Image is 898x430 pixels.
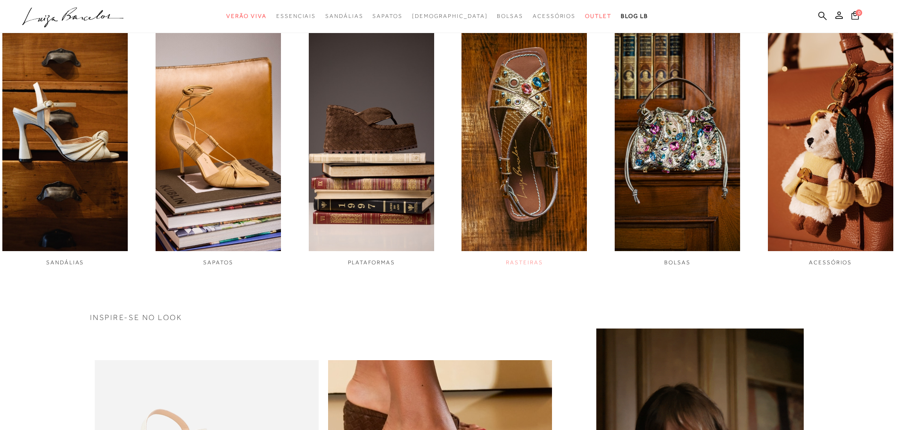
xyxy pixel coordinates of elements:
a: categoryNavScreenReaderText [325,8,363,25]
span: PLATAFORMAS [348,259,395,266]
a: categoryNavScreenReaderText [372,8,402,25]
span: Outlet [585,13,611,19]
img: imagem do link [156,16,281,251]
div: 3 / 6 [308,16,434,267]
img: imagem do link [461,16,587,251]
span: Sapatos [372,13,402,19]
a: imagem do link SAPATOS [156,16,281,267]
a: categoryNavScreenReaderText [226,8,267,25]
div: 5 / 6 [615,16,740,267]
div: 1 / 6 [2,16,128,267]
span: BOLSAS [664,259,691,266]
a: categoryNavScreenReaderText [497,8,523,25]
span: Essenciais [276,13,316,19]
div: 4 / 6 [461,16,587,267]
span: RASTEIRAS [506,259,543,266]
a: BLOG LB [621,8,648,25]
a: imagem do link SANDÁLIAS [2,16,128,267]
span: Acessórios [533,13,576,19]
h3: INSPIRE-SE NO LOOK [90,314,808,321]
span: Verão Viva [226,13,267,19]
a: categoryNavScreenReaderText [276,8,316,25]
span: 0 [856,9,862,16]
img: imagem do link [615,16,740,251]
span: SANDÁLIAS [46,259,84,266]
a: categoryNavScreenReaderText [585,8,611,25]
span: Bolsas [497,13,523,19]
a: imagem do link PLATAFORMAS [308,16,434,267]
a: noSubCategoriesText [412,8,488,25]
a: imagem do link ACESSÓRIOS [768,16,893,267]
img: imagem do link [768,16,893,251]
span: BLOG LB [621,13,648,19]
span: SAPATOS [203,259,233,266]
button: 0 [849,10,862,23]
span: ACESSÓRIOS [809,259,852,266]
img: imagem do link [2,16,128,251]
a: imagem do link RASTEIRAS [461,16,587,267]
div: 2 / 6 [156,16,281,267]
a: categoryNavScreenReaderText [533,8,576,25]
span: Sandálias [325,13,363,19]
img: imagem do link [309,16,434,251]
div: 6 / 6 [768,16,893,267]
a: imagem do link BOLSAS [615,16,740,267]
span: [DEMOGRAPHIC_DATA] [412,13,488,19]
